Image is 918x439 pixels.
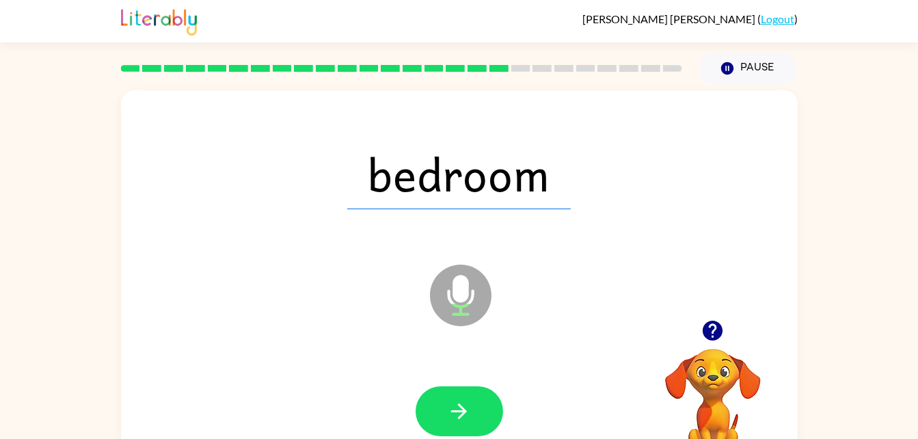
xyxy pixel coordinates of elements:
[121,5,197,36] img: Literably
[582,12,798,25] div: ( )
[582,12,757,25] span: [PERSON_NAME] [PERSON_NAME]
[699,53,798,84] button: Pause
[347,138,571,209] span: bedroom
[761,12,794,25] a: Logout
